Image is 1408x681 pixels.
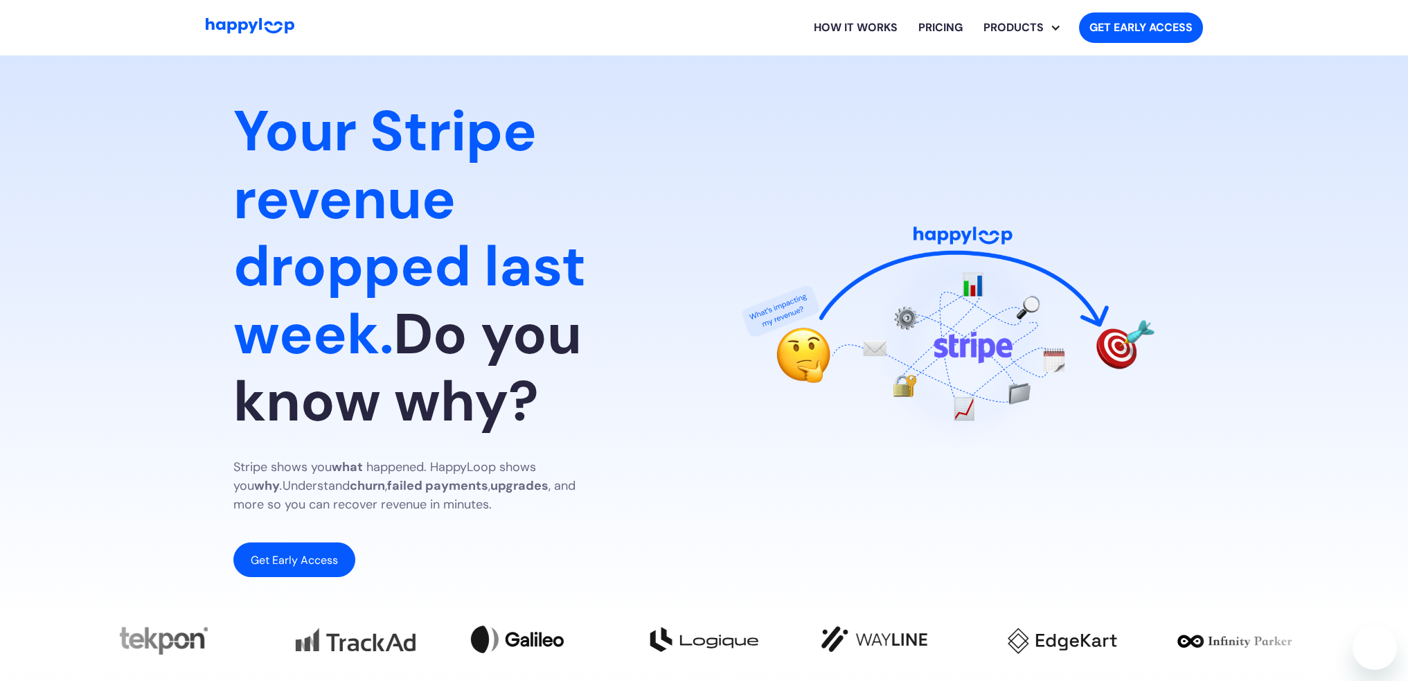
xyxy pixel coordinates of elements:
a: Learn how HappyLoop works [803,6,908,50]
h1: Do you know why? [233,98,682,436]
strong: what [332,459,363,475]
iframe: Button to launch messaging window [1353,626,1397,670]
strong: why [254,477,280,494]
div: PRODUCTS [983,6,1068,50]
strong: upgrades [490,477,549,494]
a: Go to Home Page [206,18,294,37]
a: View HappyLoop pricing plans [908,6,973,50]
div: PRODUCTS [973,19,1054,36]
strong: churn [350,477,385,494]
a: Get started with HappyLoop [1079,12,1203,43]
span: Your Stripe revenue dropped last week. [233,94,586,371]
strong: failed payments [387,477,488,494]
img: HappyLoop Logo [206,18,294,34]
div: Explore HappyLoop use cases [973,6,1068,50]
p: Stripe shows you happened. HappyLoop shows you Understand , , , and more so you can recover reven... [233,458,607,514]
em: . [280,477,283,494]
a: Get Early Access [233,542,355,577]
